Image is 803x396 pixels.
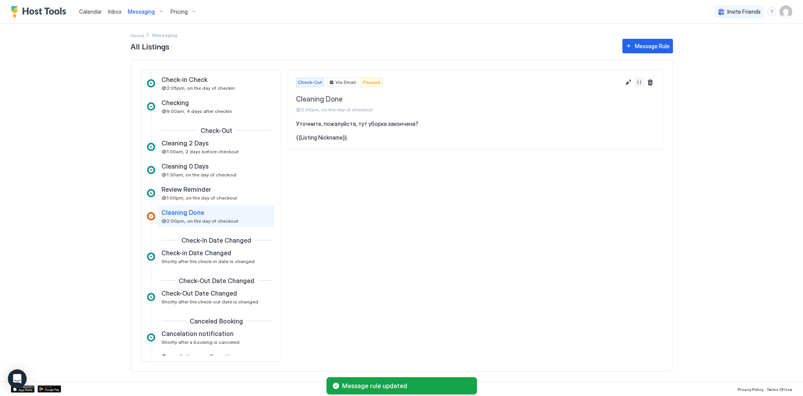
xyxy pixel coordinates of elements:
pre: Уточните, пожалуйста, тут уборка закончена? {{Listing Nickname}}. [296,120,655,141]
div: User profile [779,5,792,18]
span: @9:00am, 4 days after checkin [161,108,232,114]
span: Check-In Date Changed [181,236,251,244]
span: Inbox [108,8,121,15]
span: Cleaning 0 Days [161,162,208,170]
span: Paused [363,79,380,86]
span: Shortly after a booking is canceled [161,339,239,345]
span: Message rule updated [342,382,471,390]
span: Cleaning 2 Days [161,139,208,147]
div: menu [767,7,776,16]
a: Home [131,31,144,39]
span: All Listings [131,40,614,52]
span: Invite Friends [727,8,761,15]
button: Resume Message Rule [634,78,644,87]
div: Message Rule [635,42,670,50]
span: Pricing [170,8,188,15]
a: Host Tools Logo [11,6,70,18]
span: Messaging [128,8,155,15]
button: Edit message rule [624,78,633,87]
span: Check-in Check [161,76,207,84]
span: Breadcrumb [152,32,178,38]
span: Check-in Date Changed [161,249,231,257]
button: Message Rule [622,39,673,53]
span: Check-Out [201,127,232,134]
a: Inbox [108,7,121,16]
span: Shortly after the check-in date is changed [161,258,255,264]
span: Canceled Booking [190,317,243,325]
span: @2:05pm, on the day of checkin [161,85,235,91]
span: Cancelation notification [161,330,234,338]
span: Home [131,33,144,38]
button: Delete message rule [645,78,655,87]
span: @2:00pm, on the day of checkout [296,107,620,113]
a: Calendar [79,7,102,16]
span: Check-Out Date Changed [179,277,254,285]
span: @2:00pm, on the day of checkout [161,218,238,224]
span: Calendar [79,8,102,15]
span: Cleaning Done [161,209,204,216]
span: Checking [161,99,189,107]
span: Cancelation confirmation [161,353,237,361]
div: Breadcrumb [131,31,144,39]
span: Via Email [335,79,356,86]
span: Check-Out [298,79,322,86]
span: @1:00am, 2 days before checkout [161,149,239,154]
span: Shortly after the check-out date is changed [161,299,258,305]
span: @1:00pm, on the day of checkout [161,195,237,201]
div: Open Intercom Messenger [8,369,27,388]
span: Cleaning Done [296,95,620,104]
span: Review Reminder [161,185,211,193]
span: @1:30am, on the day of checkout [161,172,237,178]
span: Check-Out Date Changed [161,289,237,297]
